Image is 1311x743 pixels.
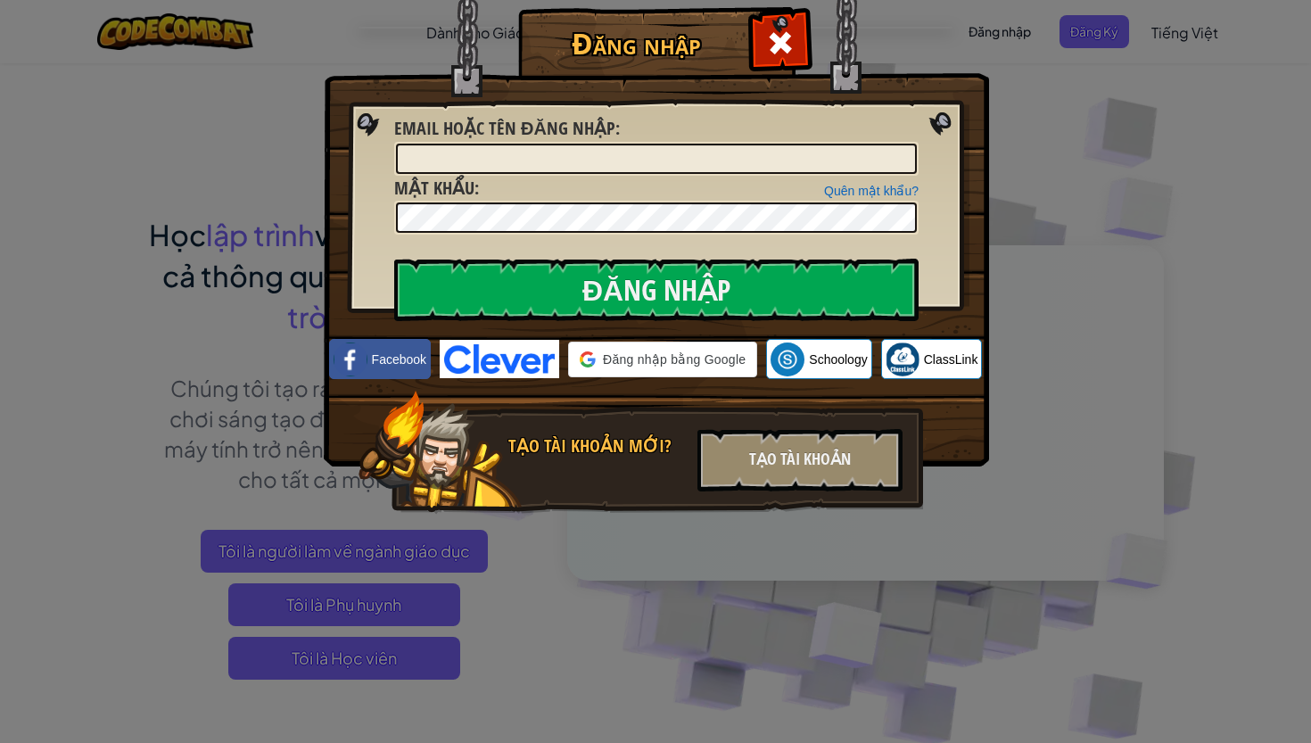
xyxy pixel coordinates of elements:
span: Đăng nhập bằng Google [603,351,746,368]
label: : [394,116,620,142]
div: Tạo tài khoản mới? [508,433,687,459]
label: : [394,176,479,202]
span: Schoology [809,351,867,368]
input: Đăng nhập [394,259,919,321]
a: Quên mật khẩu? [824,184,919,198]
span: ClassLink [924,351,978,368]
img: schoology.png [771,343,804,376]
div: Tạo tài khoản [697,429,903,491]
img: classlink-logo-small.png [886,343,919,376]
img: facebook_small.png [334,343,367,376]
span: Facebook [372,351,426,368]
span: Mật khẩu [394,176,474,200]
span: Email hoặc tên đăng nhập [394,116,615,140]
div: Đăng nhập bằng Google [568,342,757,377]
img: clever-logo-blue.png [440,340,559,378]
h1: Đăng nhập [523,28,750,59]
